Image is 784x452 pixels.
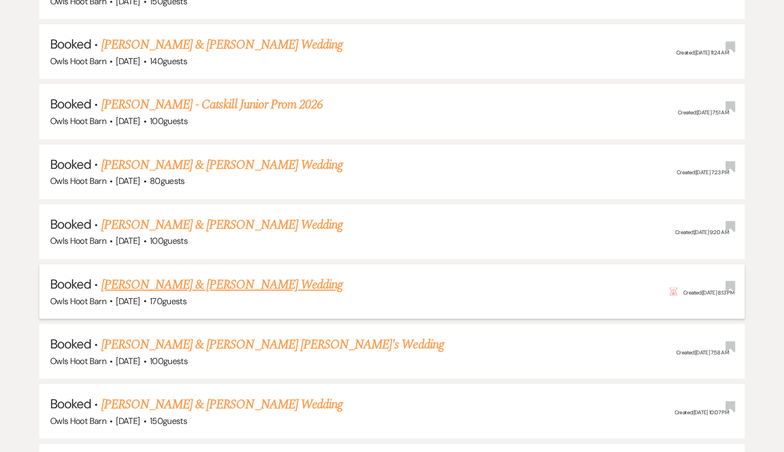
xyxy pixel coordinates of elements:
span: 140 guests [150,56,187,67]
span: Booked [50,276,91,292]
span: Owls Hoot Barn [50,415,106,427]
span: Owls Hoot Barn [50,56,106,67]
span: 100 guests [150,235,188,246]
span: Owls Hoot Barn [50,296,106,307]
span: Created: [DATE] 7:51 AM [678,109,729,116]
span: Booked [50,156,91,173]
span: Created: [DATE] 10:07 PM [675,409,729,416]
span: 100 guests [150,115,188,127]
span: Booked [50,395,91,412]
a: [PERSON_NAME] & [PERSON_NAME] Wedding [101,215,343,235]
span: Booked [50,335,91,352]
span: Created: [DATE] 7:23 PM [677,169,729,176]
span: Booked [50,36,91,52]
span: Owls Hoot Barn [50,235,106,246]
span: 80 guests [150,175,185,187]
a: [PERSON_NAME] - Catskill Junior Prom 2026 [101,95,323,114]
span: [DATE] [116,56,140,67]
span: 150 guests [150,415,187,427]
span: 170 guests [150,296,186,307]
span: [DATE] [116,235,140,246]
a: [PERSON_NAME] & [PERSON_NAME] Wedding [101,35,343,54]
span: Booked [50,216,91,232]
a: [PERSON_NAME] & [PERSON_NAME] Wedding [101,275,343,295]
a: [PERSON_NAME] & [PERSON_NAME] [PERSON_NAME]'s Wedding [101,335,444,354]
span: Owls Hoot Barn [50,175,106,187]
a: [PERSON_NAME] & [PERSON_NAME] Wedding [101,155,343,175]
span: Created: [DATE] 7:58 AM [676,349,729,356]
span: 100 guests [150,355,188,367]
span: Created: [DATE] 9:20 AM [675,229,729,236]
span: Owls Hoot Barn [50,115,106,127]
span: [DATE] [116,115,140,127]
span: Created: [DATE] 8:13 PM [683,289,734,296]
span: [DATE] [116,415,140,427]
span: [DATE] [116,296,140,307]
a: [PERSON_NAME] & [PERSON_NAME] Wedding [101,395,343,414]
span: [DATE] [116,175,140,187]
span: Owls Hoot Barn [50,355,106,367]
span: Created: [DATE] 11:24 AM [676,49,729,56]
span: [DATE] [116,355,140,367]
span: Booked [50,95,91,112]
